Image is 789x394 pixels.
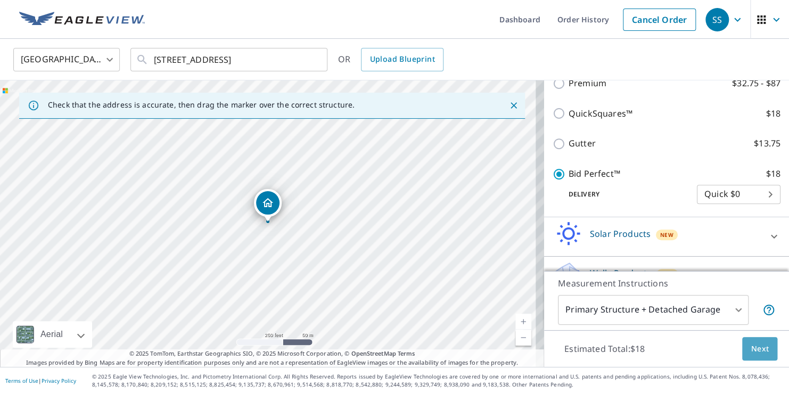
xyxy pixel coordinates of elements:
[553,261,780,291] div: Walls ProductsNew
[37,321,66,348] div: Aerial
[553,221,780,252] div: Solar ProductsNew
[558,277,775,290] p: Measurement Instructions
[732,77,780,90] p: $32.75 - $87
[361,48,443,71] a: Upload Blueprint
[398,349,415,357] a: Terms
[48,100,355,110] p: Check that the address is accurate, then drag the marker over the correct structure.
[369,53,434,66] span: Upload Blueprint
[742,337,777,361] button: Next
[515,330,531,346] a: Current Level 17, Zoom Out
[338,48,443,71] div: OR
[13,45,120,75] div: [GEOGRAPHIC_DATA]
[623,9,696,31] a: Cancel Order
[660,231,673,239] span: New
[558,295,749,325] div: Primary Structure + Detached Garage
[507,98,521,112] button: Close
[154,45,306,75] input: Search by address or latitude-longitude
[351,349,396,357] a: OpenStreetMap
[569,107,632,120] p: QuickSquares™
[766,167,780,180] p: $18
[751,342,769,356] span: Next
[754,137,780,150] p: $13.75
[569,167,620,180] p: Bid Perfect™
[42,377,76,384] a: Privacy Policy
[5,377,76,384] p: |
[515,314,531,330] a: Current Level 17, Zoom In
[92,373,784,389] p: © 2025 Eagle View Technologies, Inc. and Pictometry International Corp. All Rights Reserved. Repo...
[697,179,780,209] div: Quick $0
[553,190,697,199] p: Delivery
[556,337,653,360] p: Estimated Total: $18
[590,227,651,240] p: Solar Products
[254,189,282,222] div: Dropped pin, building 1, Residential property, 8 Elm Ave Norwich, CT 06360
[19,12,145,28] img: EV Logo
[129,349,415,358] span: © 2025 TomTom, Earthstar Geographics SIO, © 2025 Microsoft Corporation, ©
[569,77,606,90] p: Premium
[766,107,780,120] p: $18
[762,303,775,316] span: Your report will include the primary structure and a detached garage if one exists.
[590,267,651,280] p: Walls Products
[5,377,38,384] a: Terms of Use
[13,321,92,348] div: Aerial
[705,8,729,31] div: SS
[661,270,674,278] span: New
[569,137,596,150] p: Gutter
